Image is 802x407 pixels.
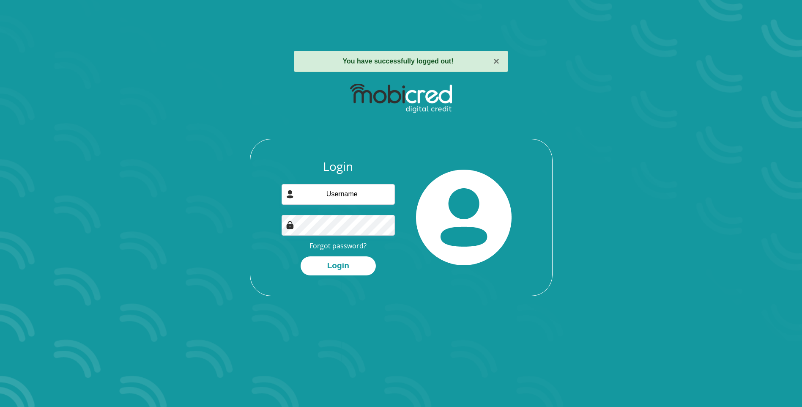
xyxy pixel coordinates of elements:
[343,58,454,65] strong: You have successfully logged out!
[286,190,294,198] img: user-icon image
[286,221,294,229] img: Image
[309,241,367,250] a: Forgot password?
[282,184,395,205] input: Username
[301,256,376,275] button: Login
[493,56,499,66] button: ×
[350,84,452,113] img: mobicred logo
[282,159,395,174] h3: Login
